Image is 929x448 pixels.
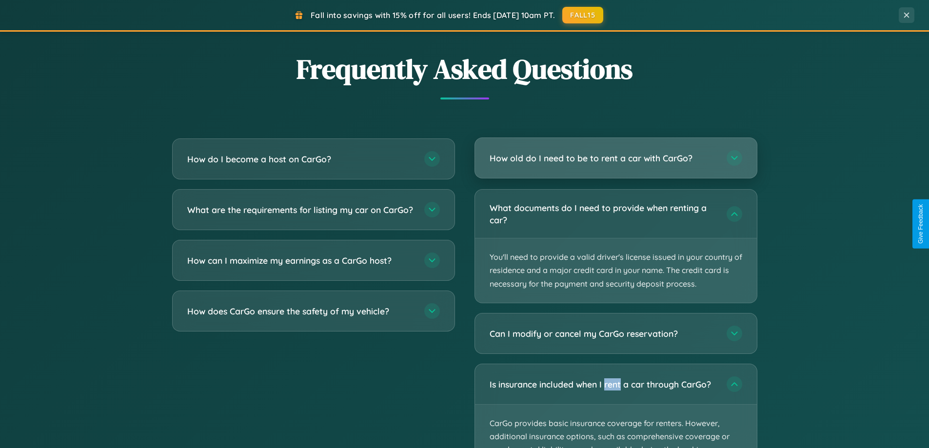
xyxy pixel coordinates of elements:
div: Give Feedback [917,204,924,244]
h3: Can I modify or cancel my CarGo reservation? [490,328,717,340]
h3: What are the requirements for listing my car on CarGo? [187,204,415,216]
p: You'll need to provide a valid driver's license issued in your country of residence and a major c... [475,238,757,303]
h3: What documents do I need to provide when renting a car? [490,202,717,226]
h3: Is insurance included when I rent a car through CarGo? [490,378,717,390]
h3: How does CarGo ensure the safety of my vehicle? [187,305,415,317]
h3: How old do I need to be to rent a car with CarGo? [490,152,717,164]
button: FALL15 [562,7,603,23]
span: Fall into savings with 15% off for all users! Ends [DATE] 10am PT. [311,10,555,20]
h3: How can I maximize my earnings as a CarGo host? [187,254,415,267]
h3: How do I become a host on CarGo? [187,153,415,165]
h2: Frequently Asked Questions [172,50,757,88]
